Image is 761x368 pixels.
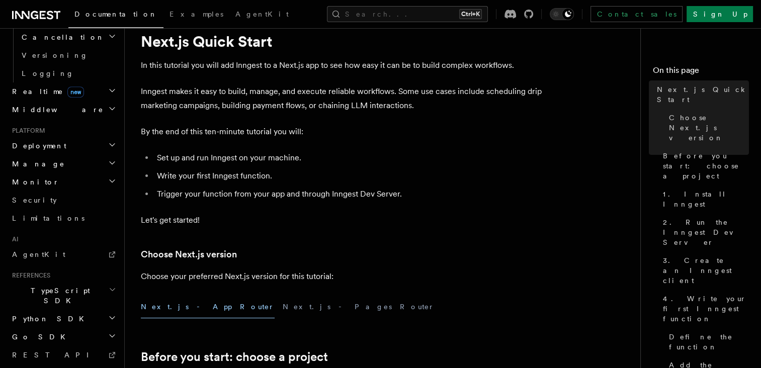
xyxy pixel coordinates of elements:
span: References [8,271,50,280]
button: TypeScript SDK [8,282,118,310]
span: Go SDK [8,332,71,342]
span: Limitations [12,214,84,222]
span: 3. Create an Inngest client [663,255,749,286]
span: REST API [12,351,98,359]
a: Choose Next.js version [141,247,237,261]
span: Choose Next.js version [669,113,749,143]
button: Search...Ctrl+K [327,6,488,22]
p: By the end of this ten-minute tutorial you will: [141,125,543,139]
button: Python SDK [8,310,118,328]
p: Let's get started! [141,213,543,227]
span: new [67,86,84,98]
span: 2. Run the Inngest Dev Server [663,217,749,247]
a: Contact sales [590,6,683,22]
button: Next.js - Pages Router [283,296,435,318]
span: Monitor [8,177,59,187]
button: Manage [8,155,118,173]
a: 4. Write your first Inngest function [659,290,749,328]
button: Deployment [8,137,118,155]
span: Python SDK [8,314,90,324]
button: Middleware [8,101,118,119]
span: AgentKit [12,250,65,258]
a: Define the function [665,328,749,356]
a: Versioning [18,46,118,64]
button: Cancellation [18,28,118,46]
a: 2. Run the Inngest Dev Server [659,213,749,251]
button: Next.js - App Router [141,296,275,318]
button: Monitor [8,173,118,191]
a: Before you start: choose a project [141,350,328,364]
a: AgentKit [229,3,295,27]
li: Write your first Inngest function. [154,169,543,183]
h1: Next.js Quick Start [141,32,543,50]
a: Documentation [68,3,163,28]
a: Sign Up [687,6,753,22]
li: Trigger your function from your app and through Inngest Dev Server. [154,187,543,201]
a: 1. Install Inngest [659,185,749,213]
span: Middleware [8,105,104,115]
span: Versioning [22,51,88,59]
a: 3. Create an Inngest client [659,251,749,290]
h4: On this page [653,64,749,80]
button: Go SDK [8,328,118,346]
span: Cancellation [18,32,105,42]
span: Define the function [669,332,749,352]
p: Choose your preferred Next.js version for this tutorial: [141,269,543,284]
span: AgentKit [235,10,289,18]
kbd: Ctrl+K [459,9,482,19]
span: Manage [8,159,65,169]
span: Next.js Quick Start [657,84,749,105]
span: Platform [8,127,45,135]
button: Realtimenew [8,82,118,101]
a: AgentKit [8,245,118,263]
span: Logging [22,69,74,77]
a: Next.js Quick Start [653,80,749,109]
span: Realtime [8,86,84,97]
a: Examples [163,3,229,27]
a: Limitations [8,209,118,227]
a: Choose Next.js version [665,109,749,147]
span: Deployment [8,141,66,151]
a: Logging [18,64,118,82]
span: Documentation [74,10,157,18]
span: 1. Install Inngest [663,189,749,209]
span: Security [12,196,57,204]
span: Before you start: choose a project [663,151,749,181]
p: Inngest makes it easy to build, manage, and execute reliable workflows. Some use cases include sc... [141,84,543,113]
a: REST API [8,346,118,364]
a: Before you start: choose a project [659,147,749,185]
span: TypeScript SDK [8,286,109,306]
span: Examples [170,10,223,18]
button: Toggle dark mode [550,8,574,20]
a: Security [8,191,118,209]
span: AI [8,235,19,243]
span: 4. Write your first Inngest function [663,294,749,324]
li: Set up and run Inngest on your machine. [154,151,543,165]
p: In this tutorial you will add Inngest to a Next.js app to see how easy it can be to build complex... [141,58,543,72]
